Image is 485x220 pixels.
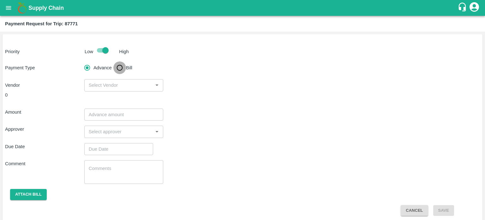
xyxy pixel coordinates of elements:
[16,2,28,14] img: logo
[153,128,161,136] button: Open
[5,82,84,89] p: Vendor
[5,126,84,133] p: Approver
[28,3,458,12] a: Supply Chain
[401,205,428,216] button: Cancel
[93,64,112,71] span: Advance
[5,91,322,98] div: 0
[86,128,151,136] input: Select approver
[5,160,84,167] p: Comment
[84,143,149,155] input: Choose date
[5,21,78,26] b: Payment Request for Trip: 87771
[5,48,82,55] p: Priority
[469,1,480,15] div: account of current user
[84,109,164,121] input: Advance amount
[153,81,161,89] button: Open
[10,189,47,200] button: Attach bill
[458,2,469,14] div: customer-support
[1,1,16,15] button: open drawer
[5,64,84,71] p: Payment Type
[5,109,84,116] p: Amount
[126,64,132,71] span: Bill
[86,81,151,89] input: Select Vendor
[119,48,129,55] p: High
[28,5,64,11] b: Supply Chain
[5,143,84,150] p: Due Date
[85,48,93,55] p: Low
